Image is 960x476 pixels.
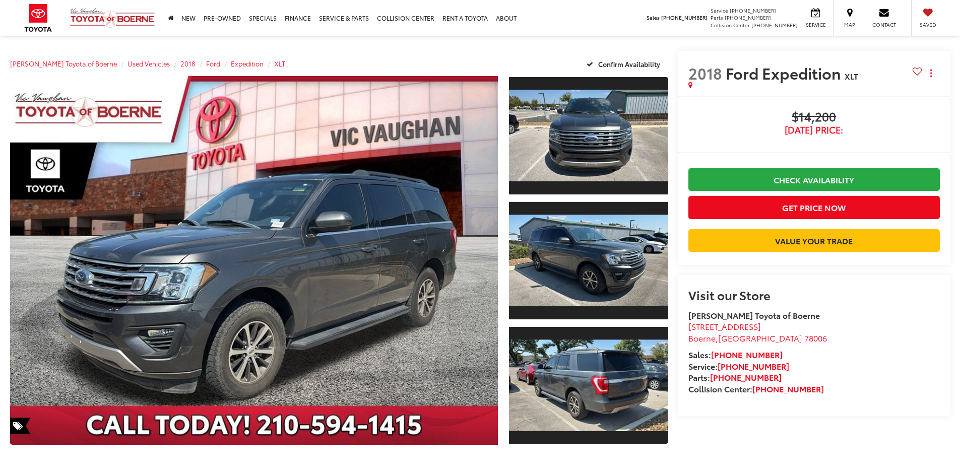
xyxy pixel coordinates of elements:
[872,21,896,28] span: Contact
[922,64,940,82] button: Actions
[711,21,750,29] span: Collision Center
[804,332,827,344] span: 78006
[688,383,824,394] strong: Collision Center:
[688,320,827,344] a: [STREET_ADDRESS] Boerne,[GEOGRAPHIC_DATA] 78006
[730,7,776,14] span: [PHONE_NUMBER]
[509,76,668,195] a: Expand Photo 1
[509,201,668,320] a: Expand Photo 2
[718,332,802,344] span: [GEOGRAPHIC_DATA]
[711,7,728,14] span: Service
[930,69,932,77] span: dropdown dots
[710,371,782,383] a: [PHONE_NUMBER]
[206,59,220,68] a: Ford
[804,21,827,28] span: Service
[598,59,660,69] span: Confirm Availability
[647,14,660,21] span: Sales
[688,349,783,360] strong: Sales:
[839,21,861,28] span: Map
[70,8,155,28] img: Vic Vaughan Toyota of Boerne
[507,339,669,431] img: 2018 Ford Expedition XLT
[10,59,117,68] a: [PERSON_NAME] Toyota of Boerne
[507,90,669,181] img: 2018 Ford Expedition XLT
[688,110,940,125] span: $14,200
[180,59,196,68] a: 2018
[751,21,798,29] span: [PHONE_NUMBER]
[718,360,789,372] a: [PHONE_NUMBER]
[726,62,845,84] span: Ford Expedition
[688,332,827,344] span: ,
[581,55,668,73] button: Confirm Availability
[725,14,771,21] span: [PHONE_NUMBER]
[845,70,858,82] span: XLT
[274,59,285,68] a: XLT
[688,168,940,191] a: Check Availability
[752,383,824,394] a: [PHONE_NUMBER]
[507,215,669,306] img: 2018 Ford Expedition XLT
[688,309,820,321] strong: [PERSON_NAME] Toyota of Boerne
[688,62,722,84] span: 2018
[688,320,761,332] span: [STREET_ADDRESS]
[711,14,723,21] span: Parts
[5,74,502,447] img: 2018 Ford Expedition XLT
[688,229,940,252] a: Value Your Trade
[688,288,940,301] h2: Visit our Store
[10,418,30,434] span: Special
[688,332,716,344] span: Boerne
[688,360,789,372] strong: Service:
[688,125,940,135] span: [DATE] Price:
[127,59,170,68] a: Used Vehicles
[509,326,668,445] a: Expand Photo 3
[688,371,782,383] strong: Parts:
[688,196,940,219] button: Get Price Now
[10,76,498,445] a: Expand Photo 0
[231,59,264,68] a: Expedition
[661,14,708,21] span: [PHONE_NUMBER]
[917,21,939,28] span: Saved
[711,349,783,360] a: [PHONE_NUMBER]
